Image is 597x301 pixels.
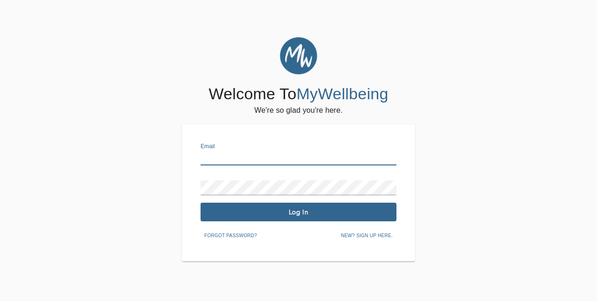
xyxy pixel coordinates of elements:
h4: Welcome To [208,84,388,104]
button: Forgot password? [201,229,261,243]
img: MyWellbeing [280,37,317,75]
button: New? Sign up here. [337,229,396,243]
span: MyWellbeing [297,85,389,103]
span: Forgot password? [204,232,257,240]
label: Email [201,144,215,150]
span: Log In [204,208,393,217]
span: New? Sign up here. [341,232,393,240]
a: Forgot password? [201,231,261,239]
button: Log In [201,203,396,221]
h6: We're so glad you're here. [254,104,342,117]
